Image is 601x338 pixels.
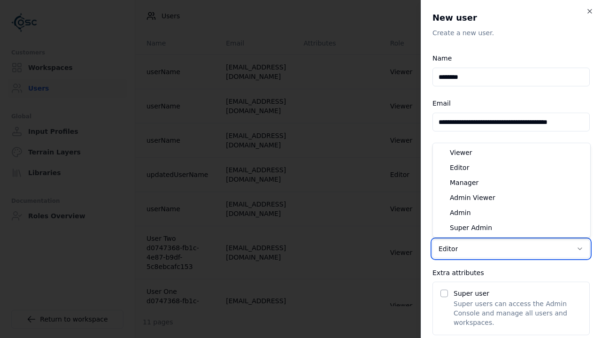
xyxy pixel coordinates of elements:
[450,148,472,157] span: Viewer
[450,223,492,232] span: Super Admin
[450,208,471,217] span: Admin
[450,163,469,172] span: Editor
[450,178,478,187] span: Manager
[450,193,495,202] span: Admin Viewer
